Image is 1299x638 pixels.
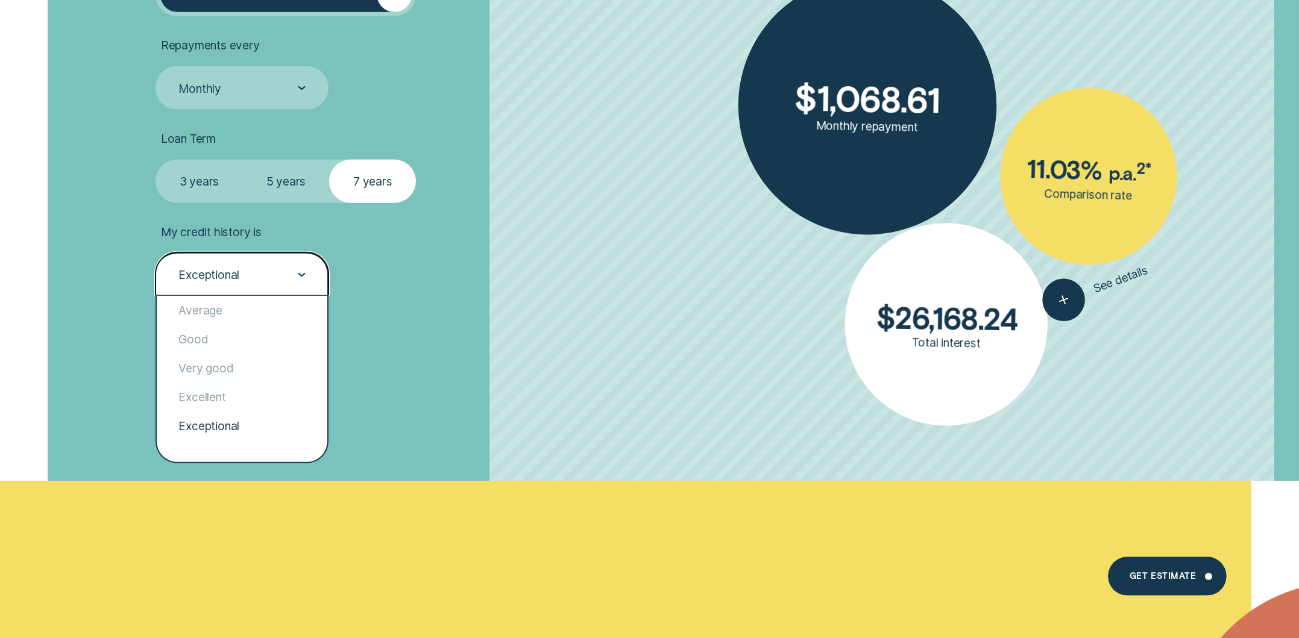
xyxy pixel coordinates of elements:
label: 3 years [156,160,242,203]
span: Loan Term [161,131,216,146]
div: Very good [157,354,327,383]
div: Exceptional [157,411,327,440]
span: See details [1092,263,1150,295]
button: See details [1037,249,1154,327]
div: Excellent [157,383,327,411]
div: Good [157,325,327,354]
label: 7 years [329,160,416,203]
span: My credit history is [161,225,262,239]
label: 5 years [242,160,329,203]
div: Average [157,296,327,325]
div: Exceptional [178,267,239,282]
span: Repayments every [161,38,260,52]
div: Monthly [178,81,221,96]
a: Get Estimate [1108,557,1227,596]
